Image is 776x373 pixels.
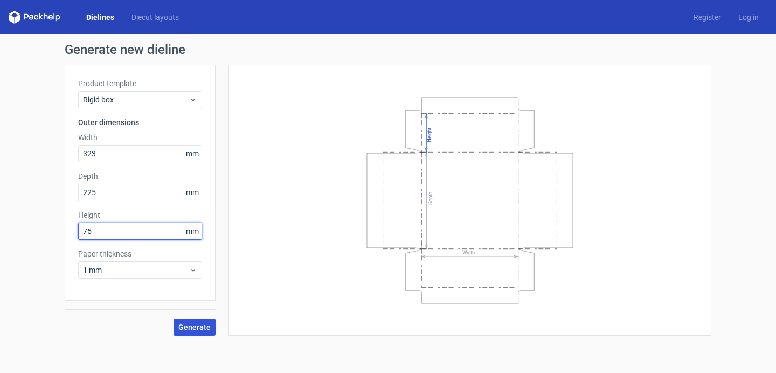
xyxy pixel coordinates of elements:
text: Width [462,250,475,255]
h3: Outer dimensions [78,117,202,128]
a: Dielines [78,12,123,23]
h1: Generate new dieline [65,43,711,56]
span: mm [183,146,202,162]
span: mm [183,184,202,201]
label: Height [78,210,202,220]
a: Register [685,12,730,23]
button: Generate [174,319,216,336]
span: mm [183,223,202,239]
label: Paper thickness [78,248,202,259]
span: Rigid box [83,94,189,105]
label: Depth [78,171,202,182]
label: Product template [78,78,202,89]
a: Log in [730,12,767,23]
span: 1 mm [83,265,189,275]
text: Depth [427,191,433,204]
a: Diecut layouts [123,12,188,23]
span: Generate [178,323,211,331]
label: Width [78,132,202,143]
text: Height [426,127,432,142]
